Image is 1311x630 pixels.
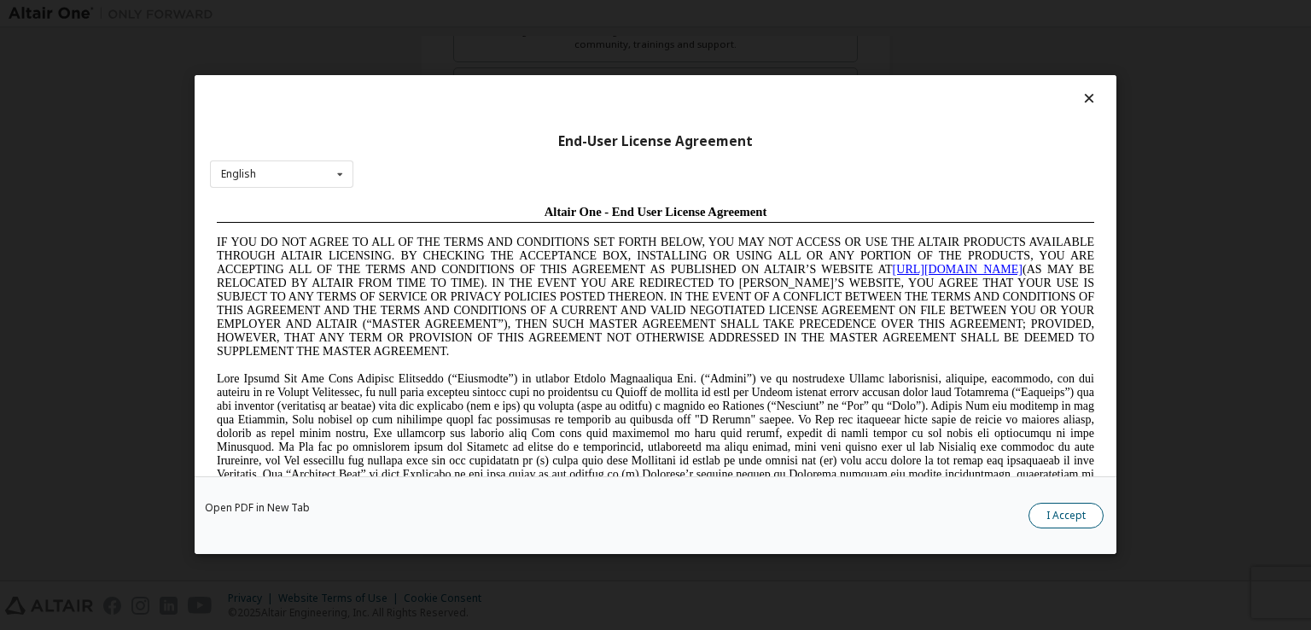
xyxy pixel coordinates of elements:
[335,7,557,20] span: Altair One - End User License Agreement
[7,174,884,296] span: Lore Ipsumd Sit Ame Cons Adipisc Elitseddo (“Eiusmodte”) in utlabor Etdolo Magnaaliqua Eni. (“Adm...
[205,504,310,514] a: Open PDF in New Tab
[7,38,884,160] span: IF YOU DO NOT AGREE TO ALL OF THE TERMS AND CONDITIONS SET FORTH BELOW, YOU MAY NOT ACCESS OR USE...
[683,65,813,78] a: [URL][DOMAIN_NAME]
[221,169,256,179] div: English
[1028,504,1104,529] button: I Accept
[210,133,1101,150] div: End-User License Agreement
